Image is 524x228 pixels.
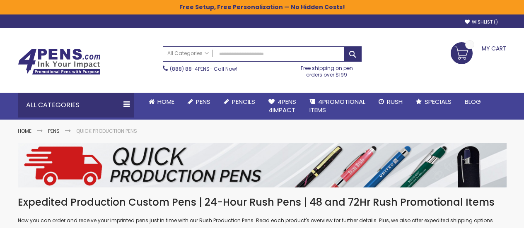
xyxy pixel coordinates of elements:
[181,93,217,111] a: Pens
[163,47,213,60] a: All Categories
[170,65,210,72] a: (888) 88-4PENS
[303,93,372,120] a: 4PROMOTIONALITEMS
[217,93,262,111] a: Pencils
[18,93,134,118] div: All Categories
[309,97,365,114] span: 4PROMOTIONAL ITEMS
[262,93,303,120] a: 4Pens4impact
[292,62,362,78] div: Free shipping on pen orders over $199
[18,48,101,75] img: 4Pens Custom Pens and Promotional Products
[18,127,31,134] a: Home
[458,93,488,111] a: Blog
[196,97,210,106] span: Pens
[387,97,403,106] span: Rush
[465,97,481,106] span: Blog
[372,93,409,111] a: Rush
[465,19,498,25] a: Wishlist
[268,97,296,114] span: 4Pens 4impact
[18,143,507,187] img: Quick Production Pens
[409,93,458,111] a: Specials
[425,97,452,106] span: Specials
[167,50,209,57] span: All Categories
[170,65,237,72] span: - Call Now!
[157,97,174,106] span: Home
[142,93,181,111] a: Home
[232,97,255,106] span: Pencils
[76,127,137,134] strong: Quick Production Pens
[48,127,60,134] a: Pens
[18,217,507,224] p: Now you can order and receive your imprinted pens just in time with our Rush Production Pens. Rea...
[18,196,507,209] h1: Expedited Production Custom Pens | 24-Hour Rush Pens | 48 and 72Hr Rush Promotional Items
